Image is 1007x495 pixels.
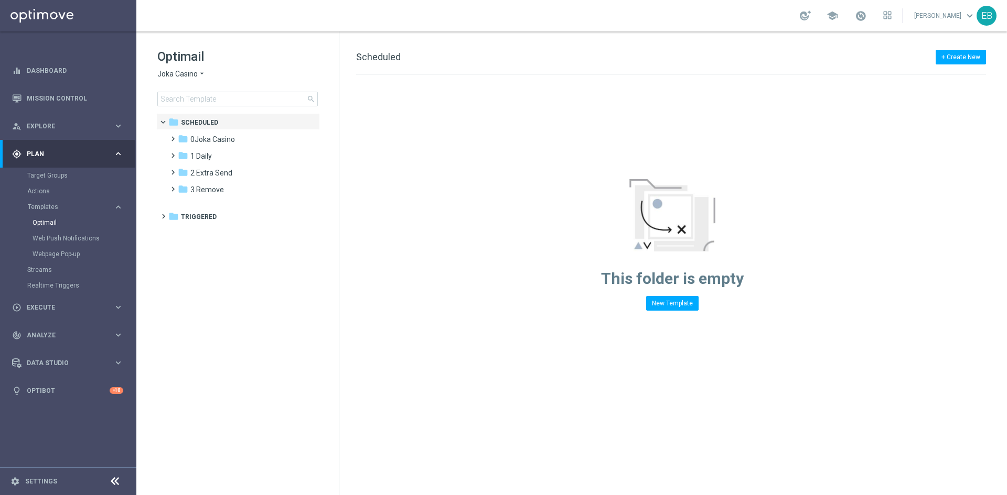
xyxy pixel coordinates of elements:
i: lightbulb [12,386,22,395]
button: equalizer Dashboard [12,67,124,75]
a: Settings [25,478,57,485]
span: 3 Remove [190,185,224,194]
i: keyboard_arrow_right [113,358,123,368]
a: Realtime Triggers [27,281,109,290]
i: keyboard_arrow_right [113,149,123,159]
i: keyboard_arrow_right [113,330,123,340]
img: emptyStateManageTemplates.jpg [629,179,715,251]
span: 0Joka Casino [190,135,235,144]
div: Webpage Pop-up [33,246,135,262]
i: folder [178,150,188,161]
button: Templates keyboard_arrow_right [27,203,124,211]
a: Optibot [27,377,110,404]
div: Optimail [33,215,135,230]
a: Dashboard [27,57,123,84]
button: person_search Explore keyboard_arrow_right [12,122,124,130]
button: play_circle_outline Execute keyboard_arrow_right [12,303,124,312]
button: Data Studio keyboard_arrow_right [12,359,124,367]
i: track_changes [12,331,22,340]
i: person_search [12,122,22,131]
i: folder [168,117,179,127]
button: Joka Casino arrow_drop_down [157,69,206,79]
i: keyboard_arrow_right [113,202,123,212]
a: Mission Control [27,84,123,112]
button: lightbulb Optibot +10 [12,387,124,395]
i: keyboard_arrow_right [113,302,123,312]
span: Analyze [27,332,113,338]
span: This folder is empty [601,269,744,288]
i: arrow_drop_down [198,69,206,79]
h1: Optimail [157,48,318,65]
div: Execute [12,303,113,312]
i: gps_fixed [12,149,22,159]
a: Optimail [33,218,109,227]
span: keyboard_arrow_down [964,10,976,21]
div: Explore [12,122,113,131]
div: Data Studio [12,358,113,368]
a: Target Groups [27,171,109,180]
div: Plan [12,149,113,159]
div: Streams [27,262,135,278]
span: Execute [27,304,113,311]
i: settings [10,477,20,486]
div: Target Groups [27,168,135,183]
div: Web Push Notifications [33,230,135,246]
a: Webpage Pop-up [33,250,109,258]
span: Explore [27,123,113,129]
div: Optibot [12,377,123,404]
button: track_changes Analyze keyboard_arrow_right [12,331,124,339]
div: Realtime Triggers [27,278,135,293]
i: folder [168,211,179,222]
a: Streams [27,266,109,274]
span: Scheduled [356,51,401,62]
a: [PERSON_NAME]keyboard_arrow_down [913,8,977,24]
span: Scheduled [181,118,218,127]
span: Plan [27,151,113,157]
a: Actions [27,187,109,195]
span: Joka Casino [157,69,198,79]
div: Dashboard [12,57,123,84]
div: Actions [27,183,135,199]
button: + Create New [936,50,986,64]
i: equalizer [12,66,22,75]
div: +10 [110,387,123,394]
span: Triggered [181,212,217,222]
span: search [307,95,315,103]
i: folder [178,167,188,178]
i: folder [178,134,188,144]
i: play_circle_outline [12,303,22,312]
div: Analyze [12,331,113,340]
div: EB [977,6,997,26]
a: Web Push Notifications [33,234,109,243]
div: Templates [28,204,113,210]
button: Mission Control [12,94,124,103]
button: New Template [646,296,699,311]
i: folder [178,184,188,194]
input: Search Template [157,92,318,106]
div: Mission Control [12,84,123,112]
span: school [827,10,838,21]
span: Templates [28,204,103,210]
span: 2 Extra Send [190,168,232,178]
div: Templates [27,199,135,262]
button: gps_fixed Plan keyboard_arrow_right [12,150,124,158]
i: keyboard_arrow_right [113,121,123,131]
span: 1 Daily [190,151,212,161]
span: Data Studio [27,360,113,366]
